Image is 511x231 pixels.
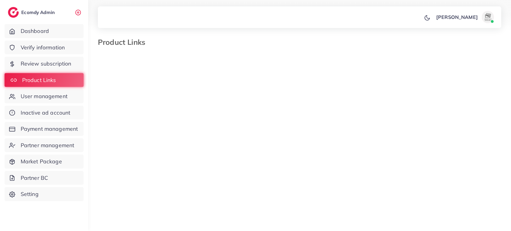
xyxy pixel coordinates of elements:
a: logoEcomdy Admin [8,7,56,18]
span: Market Package [21,158,62,165]
a: Verify information [5,41,84,55]
span: Partner management [21,141,74,149]
h3: Product Links [98,38,150,47]
a: Market Package [5,155,84,169]
a: Dashboard [5,24,84,38]
a: Partner management [5,138,84,152]
p: [PERSON_NAME] [436,13,478,21]
span: Product Links [22,76,56,84]
img: avatar [482,11,494,23]
span: Payment management [21,125,78,133]
span: Setting [21,190,39,198]
a: Setting [5,187,84,201]
h2: Ecomdy Admin [21,9,56,15]
a: Review subscription [5,57,84,71]
a: Partner BC [5,171,84,185]
a: Product Links [5,73,84,87]
a: [PERSON_NAME]avatar [433,11,496,23]
img: logo [8,7,19,18]
span: Partner BC [21,174,48,182]
span: Review subscription [21,60,71,68]
a: Inactive ad account [5,106,84,120]
span: Inactive ad account [21,109,71,117]
span: Verify information [21,44,65,52]
a: User management [5,89,84,103]
span: User management [21,92,67,100]
a: Payment management [5,122,84,136]
span: Dashboard [21,27,49,35]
